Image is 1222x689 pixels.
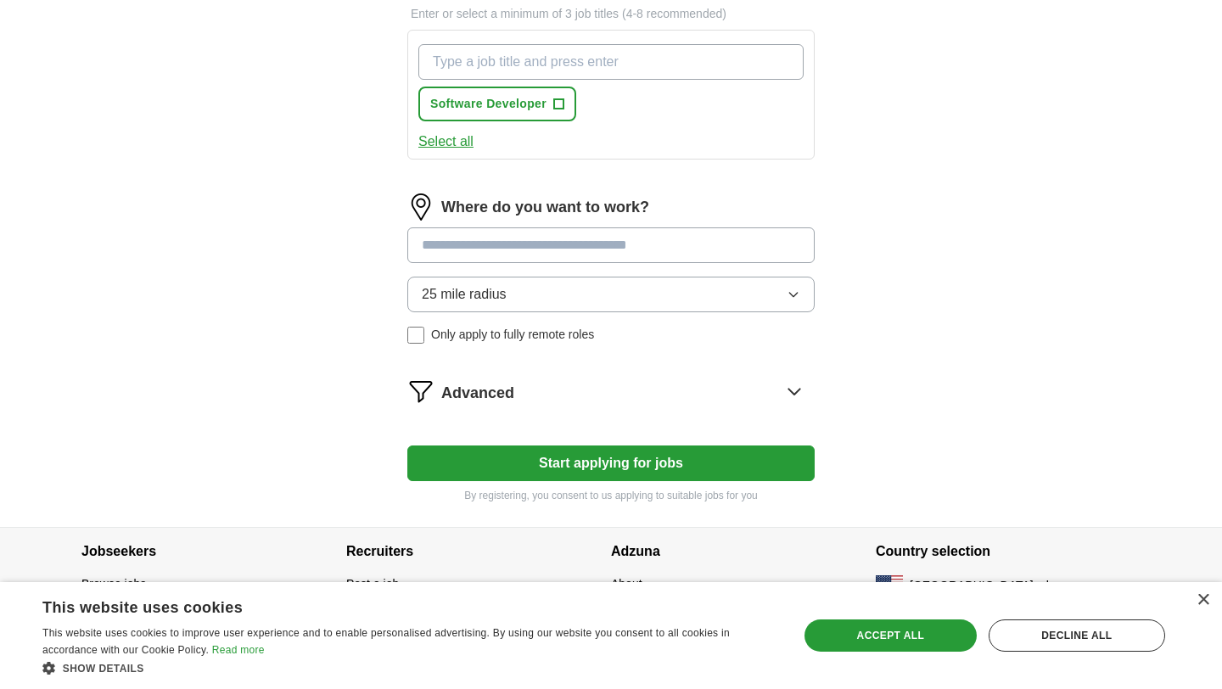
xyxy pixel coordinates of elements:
[407,193,434,221] img: location.png
[876,575,903,596] img: US flag
[910,577,1034,595] span: [GEOGRAPHIC_DATA]
[212,644,265,656] a: Read more, opens a new window
[407,488,815,503] p: By registering, you consent to us applying to suitable jobs for you
[42,592,734,618] div: This website uses cookies
[1040,577,1079,595] button: change
[407,445,815,481] button: Start applying for jobs
[407,327,424,344] input: Only apply to fully remote roles
[611,577,642,591] a: About
[42,659,776,676] div: Show details
[804,619,977,652] div: Accept all
[989,619,1165,652] div: Decline all
[422,284,507,305] span: 25 mile radius
[418,44,804,80] input: Type a job title and press enter
[431,326,594,344] span: Only apply to fully remote roles
[430,95,547,113] span: Software Developer
[876,528,1141,575] h4: Country selection
[407,378,434,405] img: filter
[346,577,399,591] a: Post a job
[63,663,144,675] span: Show details
[1197,594,1209,607] div: Close
[418,132,474,152] button: Select all
[407,277,815,312] button: 25 mile radius
[407,5,815,23] p: Enter or select a minimum of 3 job titles (4-8 recommended)
[81,577,146,591] a: Browse jobs
[418,87,576,121] button: Software Developer
[441,196,649,219] label: Where do you want to work?
[42,627,730,656] span: This website uses cookies to improve user experience and to enable personalised advertising. By u...
[441,382,514,405] span: Advanced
